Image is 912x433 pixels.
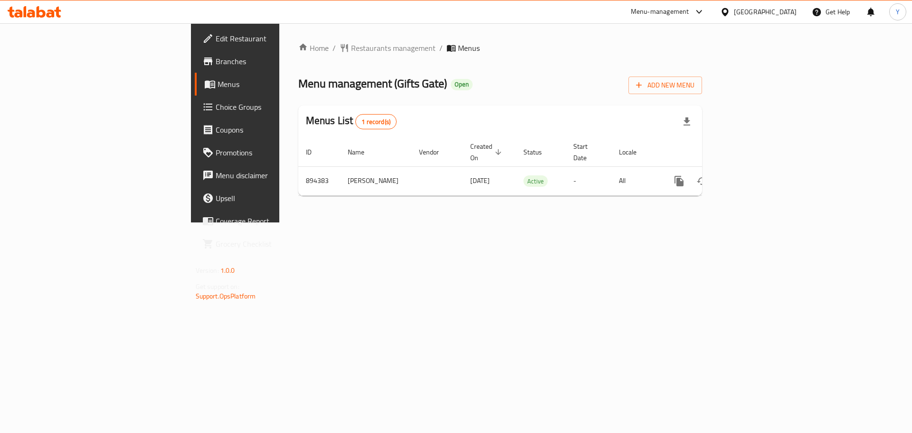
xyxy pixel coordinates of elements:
[631,6,689,18] div: Menu-management
[195,118,343,141] a: Coupons
[216,56,336,67] span: Branches
[195,210,343,232] a: Coverage Report
[628,77,702,94] button: Add New Menu
[619,146,649,158] span: Locale
[734,7,797,17] div: [GEOGRAPHIC_DATA]
[340,166,411,195] td: [PERSON_NAME]
[355,114,397,129] div: Total records count
[340,42,436,54] a: Restaurants management
[216,124,336,135] span: Coupons
[220,264,235,277] span: 1.0.0
[195,27,343,50] a: Edit Restaurant
[611,166,660,195] td: All
[195,73,343,96] a: Menus
[298,138,767,196] table: enhanced table
[523,176,548,187] span: Active
[691,170,713,192] button: Change Status
[675,110,698,133] div: Export file
[566,166,611,195] td: -
[660,138,767,167] th: Actions
[216,101,336,113] span: Choice Groups
[216,170,336,181] span: Menu disclaimer
[451,80,473,88] span: Open
[636,79,694,91] span: Add New Menu
[195,96,343,118] a: Choice Groups
[195,232,343,255] a: Grocery Checklist
[216,238,336,250] span: Grocery Checklist
[216,33,336,44] span: Edit Restaurant
[195,164,343,187] a: Menu disclaimer
[573,141,600,164] span: Start Date
[298,42,703,54] nav: breadcrumb
[470,141,504,164] span: Created On
[451,79,473,90] div: Open
[348,146,377,158] span: Name
[196,264,219,277] span: Version:
[306,114,397,129] h2: Menus List
[195,50,343,73] a: Branches
[523,146,554,158] span: Status
[523,175,548,187] div: Active
[195,187,343,210] a: Upsell
[896,7,900,17] span: Y
[458,42,480,54] span: Menus
[298,73,447,94] span: Menu management ( Gifts Gate )
[470,174,490,187] span: [DATE]
[351,42,436,54] span: Restaurants management
[356,117,396,126] span: 1 record(s)
[216,192,336,204] span: Upsell
[216,147,336,158] span: Promotions
[218,78,336,90] span: Menus
[419,146,451,158] span: Vendor
[668,170,691,192] button: more
[216,215,336,227] span: Coverage Report
[439,42,443,54] li: /
[306,146,324,158] span: ID
[196,290,256,302] a: Support.OpsPlatform
[196,280,239,293] span: Get support on:
[195,141,343,164] a: Promotions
